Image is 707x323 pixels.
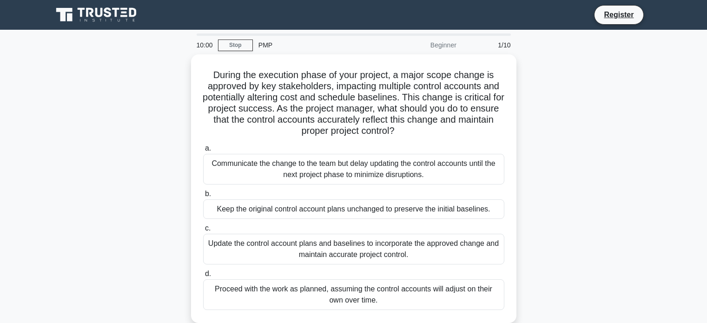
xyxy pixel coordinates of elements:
[218,40,253,51] a: Stop
[203,199,504,219] div: Keep the original control account plans unchanged to preserve the initial baselines.
[191,36,218,54] div: 10:00
[205,224,211,232] span: c.
[462,36,516,54] div: 1/10
[205,270,211,277] span: d.
[381,36,462,54] div: Beginner
[203,154,504,185] div: Communicate the change to the team but delay updating the control accounts until the next project...
[205,144,211,152] span: a.
[598,9,639,20] a: Register
[203,234,504,264] div: Update the control account plans and baselines to incorporate the approved change and maintain ac...
[205,190,211,198] span: b.
[253,36,381,54] div: PMP
[202,69,505,137] h5: During the execution phase of your project, a major scope change is approved by key stakeholders,...
[203,279,504,310] div: Proceed with the work as planned, assuming the control accounts will adjust on their own over time.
